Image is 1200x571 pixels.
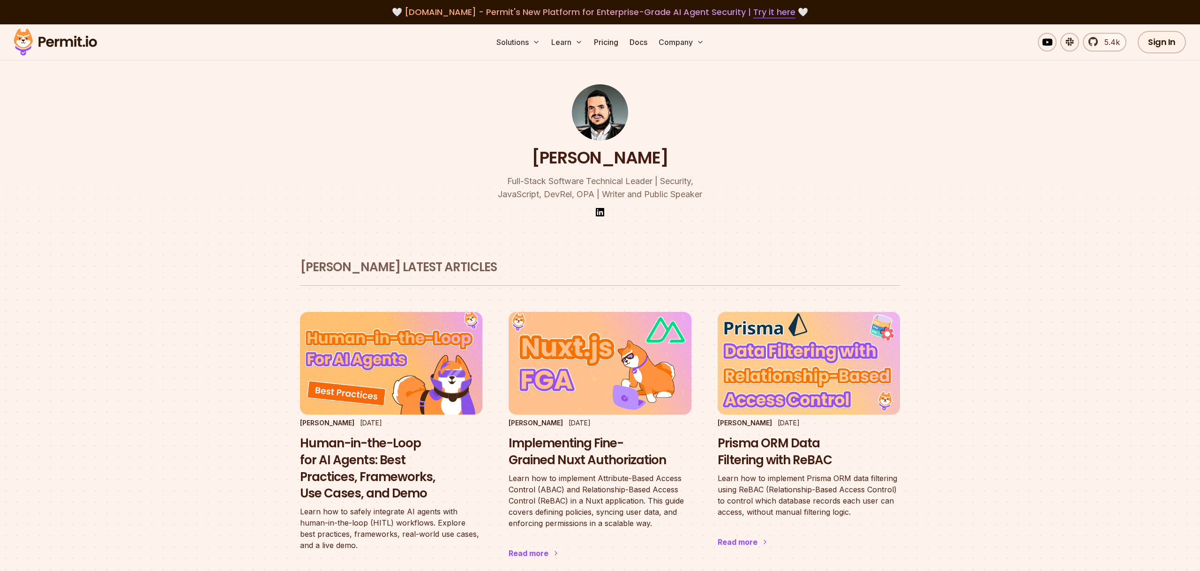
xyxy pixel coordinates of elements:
p: [PERSON_NAME] [718,418,772,428]
button: Solutions [493,33,544,52]
p: Learn how to implement Attribute-Based Access Control (ABAC) and Relationship-Based Access Contro... [509,473,691,529]
a: Try it here [753,6,795,18]
button: Learn [547,33,586,52]
img: Permit logo [9,26,101,58]
div: Read more [509,548,548,559]
img: Human-in-the-Loop for AI Agents: Best Practices, Frameworks, Use Cases, and Demo [300,312,482,415]
time: [DATE] [778,419,800,427]
p: Full-Stack Software Technical Leader | Security, JavaScript, DevRel, OPA | Writer and Public Speaker [420,175,780,201]
div: 🤍 🤍 [22,6,1177,19]
h3: Prisma ORM Data Filtering with ReBAC [718,435,900,469]
h3: Human-in-the-Loop for AI Agents: Best Practices, Frameworks, Use Cases, and Demo [300,435,482,502]
div: Read more [718,536,757,548]
time: [DATE] [360,419,382,427]
h2: [PERSON_NAME] latest articles [300,259,900,276]
a: Pricing [590,33,622,52]
span: [DOMAIN_NAME] - Permit's New Platform for Enterprise-Grade AI Agent Security | [405,6,795,18]
img: Gabriel L. Manor [572,84,628,141]
h1: [PERSON_NAME] [532,146,668,170]
a: Prisma ORM Data Filtering with ReBAC[PERSON_NAME][DATE]Prisma ORM Data Filtering with ReBACLearn ... [718,312,900,566]
button: Company [655,33,708,52]
p: Learn how to safely integrate AI agents with human-in-the-loop (HITL) workflows. Explore best pra... [300,506,482,551]
a: Docs [626,33,651,52]
p: [PERSON_NAME] [509,418,563,428]
p: Learn how to implement Prisma ORM data filtering using ReBAC (Relationship-Based Access Control) ... [718,473,900,518]
time: [DATE] [569,419,591,427]
span: 5.4k [1099,37,1120,48]
a: Sign In [1138,31,1186,53]
h3: Implementing Fine-Grained Nuxt Authorization [509,435,691,469]
img: Prisma ORM Data Filtering with ReBAC [718,312,900,415]
img: Implementing Fine-Grained Nuxt Authorization [509,312,691,415]
p: [PERSON_NAME] [300,418,354,428]
a: 5.4k [1083,33,1126,52]
img: linkedin [594,207,606,218]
